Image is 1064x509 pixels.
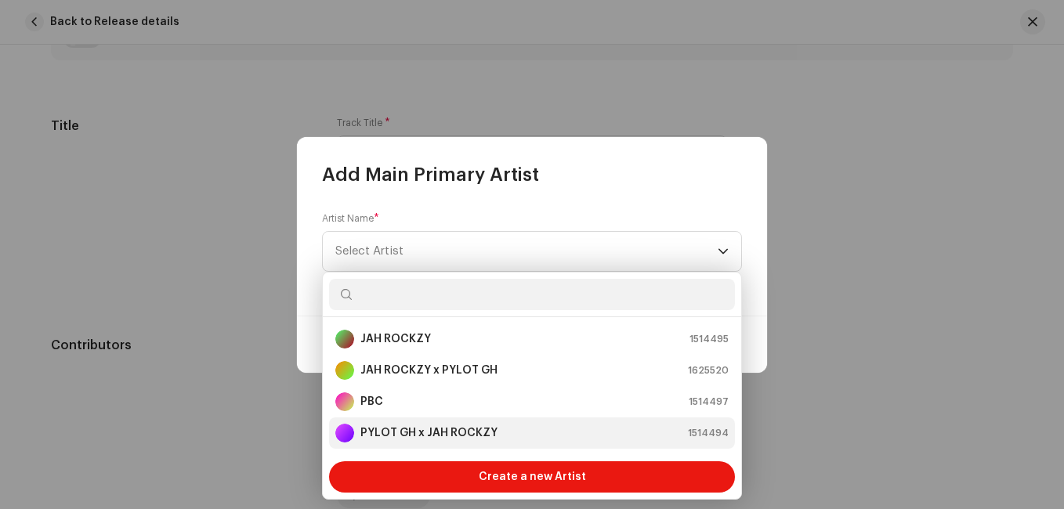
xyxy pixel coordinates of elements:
[718,232,729,271] div: dropdown trigger
[479,461,586,493] span: Create a new Artist
[335,245,404,257] span: Select Artist
[322,212,379,225] label: Artist Name
[689,331,729,347] span: 1514495
[688,363,729,378] span: 1625520
[329,323,735,355] li: JAH ROCKZY
[360,363,498,378] strong: JAH ROCKZY x PYLOT GH
[335,232,718,271] span: Select Artist
[360,331,431,347] strong: JAH ROCKZY
[329,417,735,449] li: PYLOT GH x JAH ROCKZY
[688,425,729,441] span: 1514494
[323,317,741,455] ul: Option List
[360,394,383,410] strong: PBC
[689,394,729,410] span: 1514497
[360,425,498,441] strong: PYLOT GH x JAH ROCKZY
[329,386,735,417] li: PBC
[322,162,539,187] span: Add Main Primary Artist
[329,355,735,386] li: JAH ROCKZY x PYLOT GH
